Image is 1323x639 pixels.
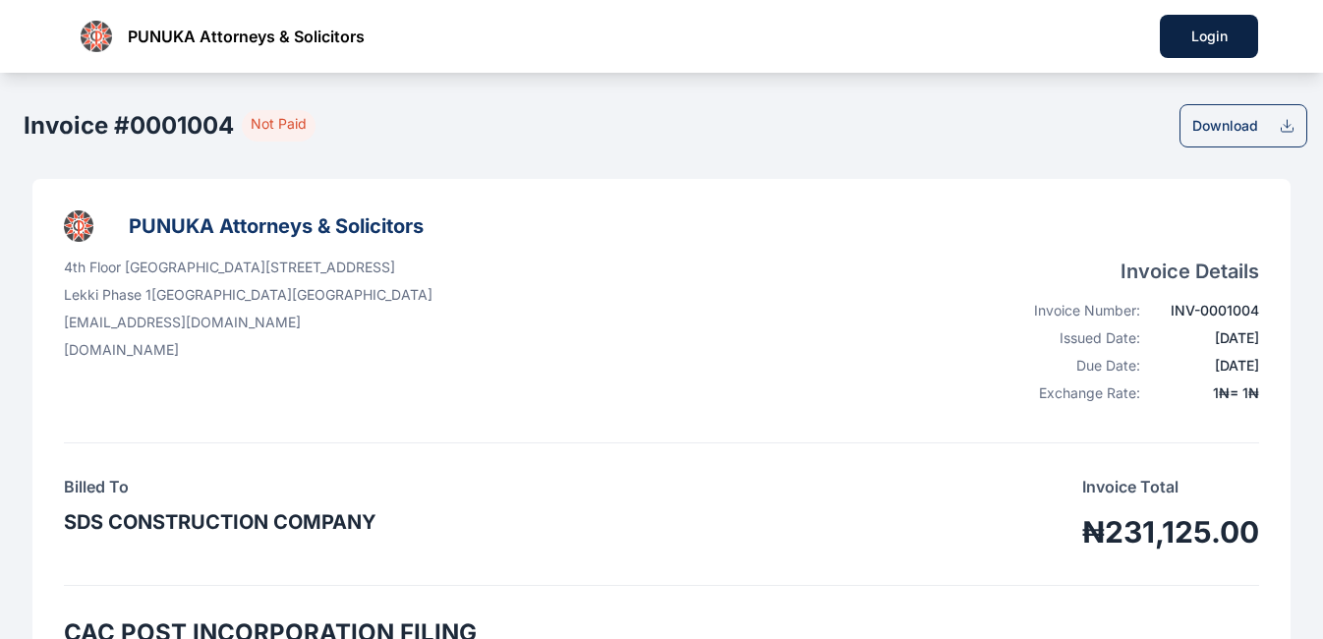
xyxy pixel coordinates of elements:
[242,110,316,142] span: Not Paid
[24,110,234,142] h2: Invoice # 0001004
[1160,15,1258,58] button: Login
[1013,328,1140,348] div: Issued Date:
[129,210,424,242] h3: PUNUKA Attorneys & Solicitors
[81,21,112,52] img: businessLogo
[1152,301,1259,320] div: INV-0001004
[1013,356,1140,376] div: Due Date:
[64,475,376,498] h4: Billed To
[1013,301,1140,320] div: Invoice Number:
[1191,27,1227,46] div: Login
[1152,383,1259,403] div: 1 ₦ = 1 ₦
[64,313,432,332] p: [EMAIL_ADDRESS][DOMAIN_NAME]
[1013,383,1140,403] div: Exchange Rate:
[64,210,93,242] img: businessLogo
[128,25,365,48] span: PUNUKA Attorneys & Solicitors
[1013,258,1259,285] h4: Invoice Details
[16,104,316,147] button: Invoice #0001004 Not Paid
[1082,475,1259,498] p: Invoice Total
[1152,328,1259,348] div: [DATE]
[64,285,432,305] p: Lekki Phase 1 [GEOGRAPHIC_DATA] [GEOGRAPHIC_DATA]
[1082,514,1259,550] h1: ₦231,125.00
[64,340,432,360] p: [DOMAIN_NAME]
[1192,116,1258,136] div: Download
[64,506,376,538] h3: SDS CONSTRUCTION COMPANY
[1152,356,1259,376] div: [DATE]
[64,258,432,277] p: 4th Floor [GEOGRAPHIC_DATA][STREET_ADDRESS]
